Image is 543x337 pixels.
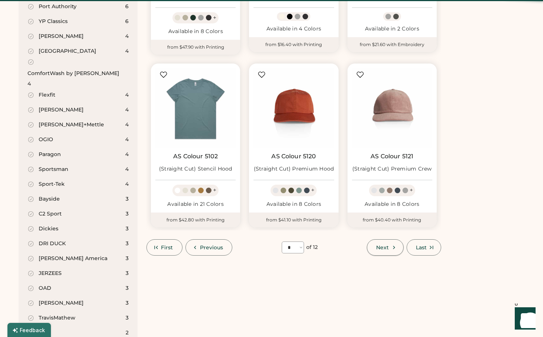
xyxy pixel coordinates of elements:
[39,195,60,203] div: Bayside
[126,299,129,307] div: 3
[410,186,413,194] div: +
[125,3,129,10] div: 6
[371,153,413,160] a: AS Colour 5121
[249,213,338,227] div: from $41.10 with Printing
[348,37,437,52] div: from $21.60 with Embroidery
[39,225,58,233] div: Dickies
[39,33,84,40] div: [PERSON_NAME]
[39,181,65,188] div: Sport-Tek
[39,3,77,10] div: Port Authority
[155,201,236,208] div: Available in 21 Colors
[253,25,334,33] div: Available in 4 Colors
[126,240,129,247] div: 3
[126,255,129,262] div: 3
[39,255,107,262] div: [PERSON_NAME] America
[249,37,338,52] div: from $16.40 with Printing
[407,239,441,256] button: Last
[126,285,129,292] div: 3
[126,270,129,277] div: 3
[39,18,68,25] div: YP Classics
[253,201,334,208] div: Available in 8 Colors
[253,68,334,148] img: AS Colour 5120 (Straight Cut) Premium Hood
[39,285,51,292] div: OAD
[311,186,314,194] div: +
[39,48,96,55] div: [GEOGRAPHIC_DATA]
[161,245,173,250] span: First
[126,329,129,337] div: 2
[348,213,437,227] div: from $40.40 with Printing
[155,68,236,148] img: AS Colour 5102 (Straight Cut) Stencil Hood
[39,299,84,307] div: [PERSON_NAME]
[39,136,53,143] div: OGIO
[151,213,240,227] div: from $42.80 with Printing
[125,136,129,143] div: 4
[39,166,68,173] div: Sportsman
[39,151,61,158] div: Paragon
[125,106,129,114] div: 4
[352,68,432,148] img: AS Colour 5121 (Straight Cut) Premium Crew
[125,91,129,99] div: 4
[306,244,318,251] div: of 12
[173,153,218,160] a: AS Colour 5102
[185,239,233,256] button: Previous
[126,225,129,233] div: 3
[125,181,129,188] div: 4
[126,195,129,203] div: 3
[416,245,427,250] span: Last
[151,40,240,55] div: from $47.90 with Printing
[352,165,432,173] div: (Straight Cut) Premium Crew
[39,121,104,129] div: [PERSON_NAME]+Mettle
[367,239,403,256] button: Next
[125,48,129,55] div: 4
[352,201,432,208] div: Available in 8 Colors
[200,245,223,250] span: Previous
[39,91,55,99] div: Flexfit
[125,166,129,173] div: 4
[271,153,316,160] a: AS Colour 5120
[126,210,129,218] div: 3
[146,239,182,256] button: First
[39,270,62,277] div: JERZEES
[39,210,62,218] div: C2 Sport
[125,151,129,158] div: 4
[125,18,129,25] div: 6
[159,165,232,173] div: (Straight Cut) Stencil Hood
[254,165,334,173] div: (Straight Cut) Premium Hood
[126,314,129,322] div: 3
[28,80,31,88] div: 4
[39,314,75,322] div: TravisMathew
[213,186,216,194] div: +
[125,121,129,129] div: 4
[125,33,129,40] div: 4
[213,14,216,22] div: +
[28,70,119,77] div: ComfortWash by [PERSON_NAME]
[352,25,432,33] div: Available in 2 Colors
[508,304,540,336] iframe: Front Chat
[376,245,389,250] span: Next
[39,106,84,114] div: [PERSON_NAME]
[39,240,66,247] div: DRI DUCK
[155,28,236,35] div: Available in 8 Colors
